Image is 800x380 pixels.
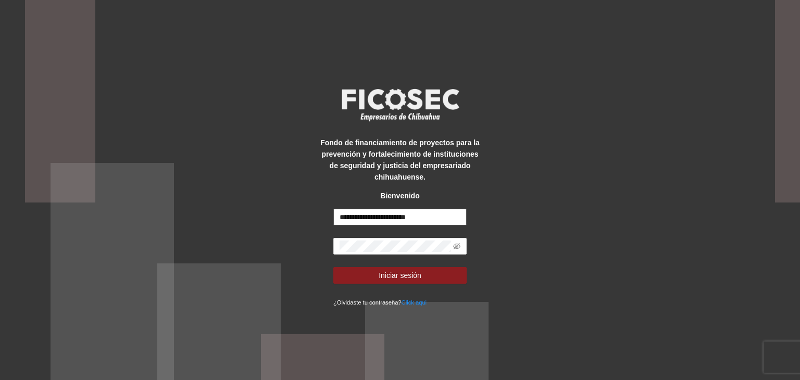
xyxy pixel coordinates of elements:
img: logo [335,85,465,124]
a: Click aqui [402,299,427,306]
small: ¿Olvidaste tu contraseña? [333,299,427,306]
strong: Bienvenido [380,192,419,200]
span: eye-invisible [453,243,460,250]
button: Iniciar sesión [333,267,467,284]
span: Iniciar sesión [379,270,421,281]
strong: Fondo de financiamiento de proyectos para la prevención y fortalecimiento de instituciones de seg... [320,138,480,181]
